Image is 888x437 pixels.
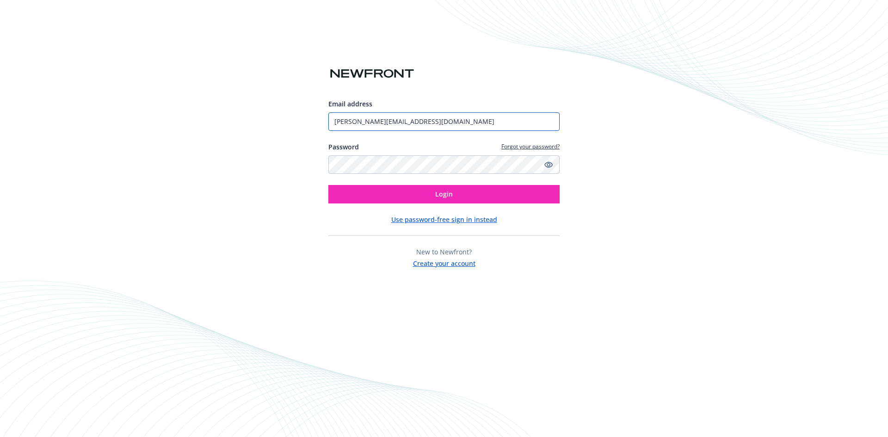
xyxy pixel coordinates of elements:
label: Password [328,142,359,152]
button: Use password-free sign in instead [391,215,497,224]
button: Create your account [413,257,475,268]
span: New to Newfront? [416,247,472,256]
input: Enter your email [328,112,560,131]
img: Newfront logo [328,66,416,82]
span: Email address [328,99,372,108]
button: Login [328,185,560,203]
input: Enter your password [328,155,560,174]
span: Login [435,190,453,198]
a: Show password [543,159,554,170]
a: Forgot your password? [501,142,560,150]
